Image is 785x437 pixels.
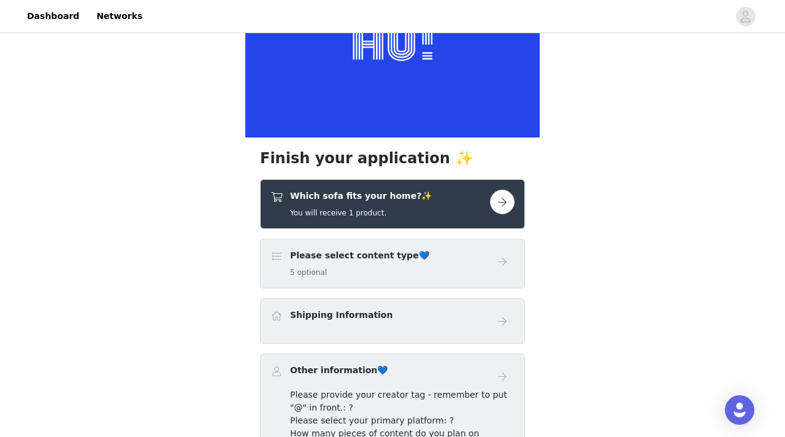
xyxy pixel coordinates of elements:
[290,249,429,262] h4: Please select content type💙
[260,179,525,229] div: Which sofa fits your home?✨
[725,395,754,425] div: Open Intercom Messenger
[290,364,388,377] h4: Other information💙
[260,147,525,169] h1: Finish your application ✨
[290,416,454,425] span: Please select your primary platform: ?
[290,190,432,203] h4: Which sofa fits your home?✨
[290,267,429,278] h5: 5 optional
[290,309,392,322] h4: Shipping Information
[290,390,507,412] span: Please provide your creator tag - remember to put "@" in front.: ?
[260,298,525,344] div: Shipping Information
[89,2,150,30] a: Networks
[290,207,432,218] h5: You will receive 1 product.
[260,239,525,288] div: Please select content type💙
[20,2,86,30] a: Dashboard
[740,7,751,26] div: avatar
